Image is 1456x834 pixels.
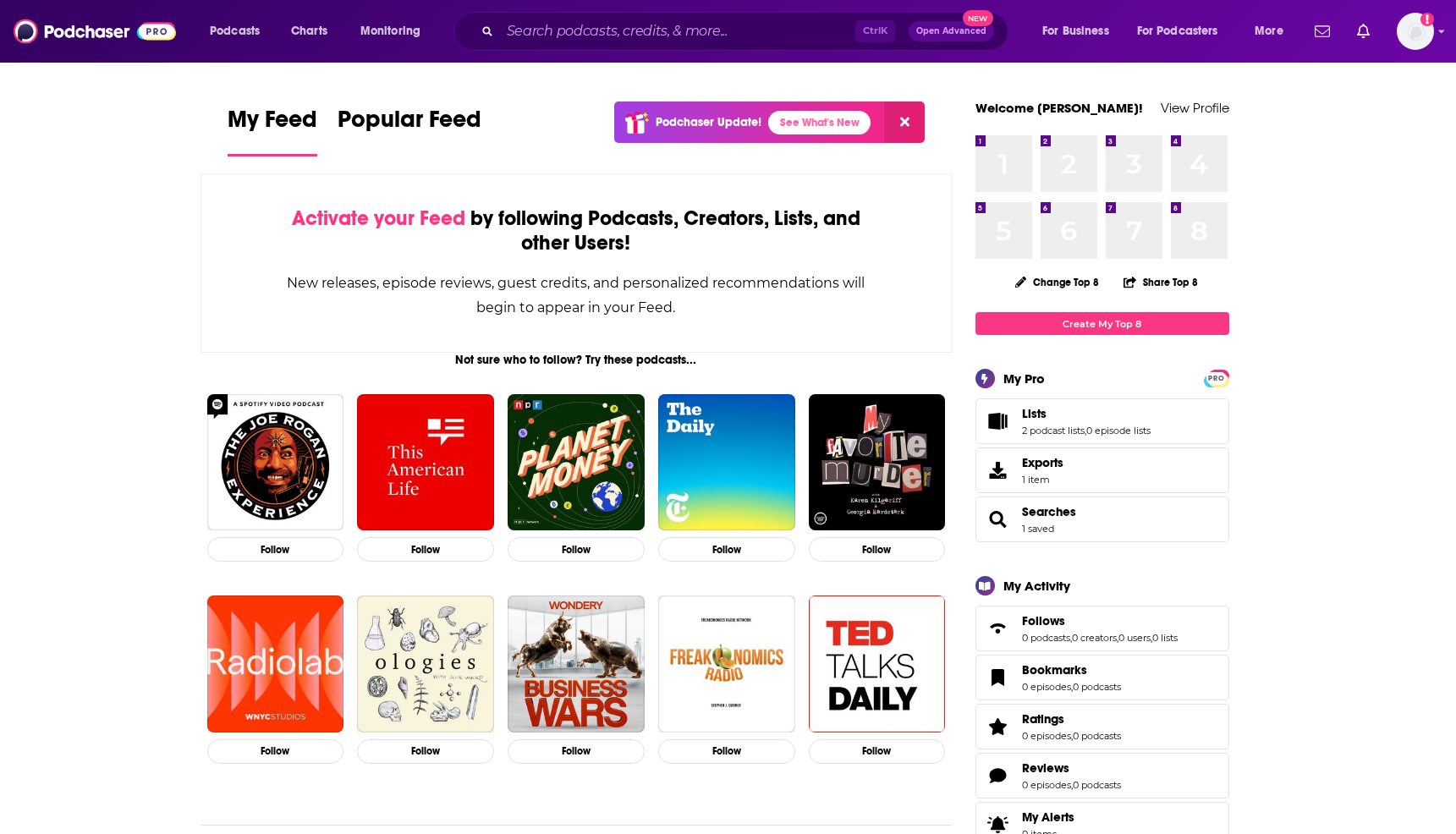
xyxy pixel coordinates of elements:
[1086,425,1151,436] a: 0 episode lists
[280,18,338,45] a: Charts
[14,15,176,47] img: Podchaser - Follow, Share and Rate Podcasts
[981,409,1015,433] a: Lists
[1030,18,1130,45] button: open menu
[508,394,645,531] img: Planet Money
[1022,779,1071,791] a: 0 episodes
[1243,18,1305,45] button: open menu
[210,19,260,43] span: Podcasts
[909,21,994,41] button: Open AdvancedNew
[975,497,1229,542] span: Searches
[1022,760,1069,776] span: Reviews
[1206,371,1227,384] a: PRO
[291,19,327,43] span: Charts
[1003,578,1070,594] div: My Activity
[1022,406,1151,421] a: Lists
[228,105,317,144] span: My Feed
[470,12,1025,51] div: Search podcasts, credits, & more...
[855,20,895,42] span: Ctrl K
[1022,662,1087,678] span: Bookmarks
[916,27,986,36] span: Open Advanced
[357,537,494,562] button: Follow
[1123,266,1199,299] button: Share Top 8
[508,537,645,562] button: Follow
[1397,13,1434,50] img: User Profile
[658,595,795,732] img: Freakonomics Radio
[228,105,317,156] a: My Feed
[1022,760,1121,776] a: Reviews
[1022,730,1071,742] a: 0 episodes
[656,115,761,129] p: Podchaser Update!
[508,595,645,732] a: Business Wars
[809,595,946,732] img: TED Talks Daily
[1022,809,1074,825] span: My Alerts
[349,18,442,45] button: open menu
[658,739,795,764] button: Follow
[1073,779,1121,791] a: 0 podcasts
[1022,711,1064,727] span: Ratings
[1022,613,1178,628] a: Follows
[963,10,993,26] span: New
[207,394,344,531] img: The Joe Rogan Experience
[1022,681,1071,693] a: 0 episodes
[286,271,867,320] div: New releases, episode reviews, guest credits, and personalized recommendations will begin to appe...
[357,394,494,531] a: This American Life
[1255,19,1283,43] span: More
[360,19,420,43] span: Monitoring
[981,508,1015,531] a: Searches
[975,398,1229,444] span: Lists
[981,764,1015,787] a: Reviews
[357,595,494,732] img: Ologies with Alie Ward
[1022,504,1076,519] a: Searches
[768,111,871,134] a: See What's New
[1022,523,1054,535] a: 1 saved
[1022,613,1065,628] span: Follows
[1022,632,1070,644] a: 0 podcasts
[1022,455,1063,470] span: Exports
[1161,100,1229,116] a: View Profile
[1206,372,1227,385] span: PRO
[201,353,953,367] div: Not sure who to follow? Try these podcasts...
[357,739,494,764] button: Follow
[1152,632,1178,644] a: 0 lists
[1005,272,1110,293] button: Change Top 8
[975,655,1229,700] span: Bookmarks
[1420,13,1434,26] svg: Add a profile image
[1117,632,1118,644] span: ,
[1071,779,1073,791] span: ,
[975,100,1143,116] a: Welcome [PERSON_NAME]!
[338,105,481,144] span: Popular Feed
[658,537,795,562] button: Follow
[981,617,1015,640] a: Follows
[809,394,946,531] img: My Favorite Murder with Karen Kilgariff and Georgia Hardstark
[1397,13,1434,50] span: Logged in as BrunswickDigital
[292,206,465,231] span: Activate your Feed
[975,704,1229,749] span: Ratings
[1072,632,1117,644] a: 0 creators
[809,739,946,764] button: Follow
[981,458,1015,482] span: Exports
[809,537,946,562] button: Follow
[975,447,1229,493] a: Exports
[1350,17,1376,46] a: Show notifications dropdown
[1397,13,1434,50] button: Show profile menu
[1022,474,1063,486] span: 1 item
[207,595,344,732] a: Radiolab
[1003,370,1045,387] div: My Pro
[1070,632,1072,644] span: ,
[658,394,795,531] img: The Daily
[1022,662,1121,678] a: Bookmarks
[1071,681,1073,693] span: ,
[1126,18,1243,45] button: open menu
[286,206,867,255] div: by following Podcasts, Creators, Lists, and other Users!
[508,739,645,764] button: Follow
[1022,406,1047,421] span: Lists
